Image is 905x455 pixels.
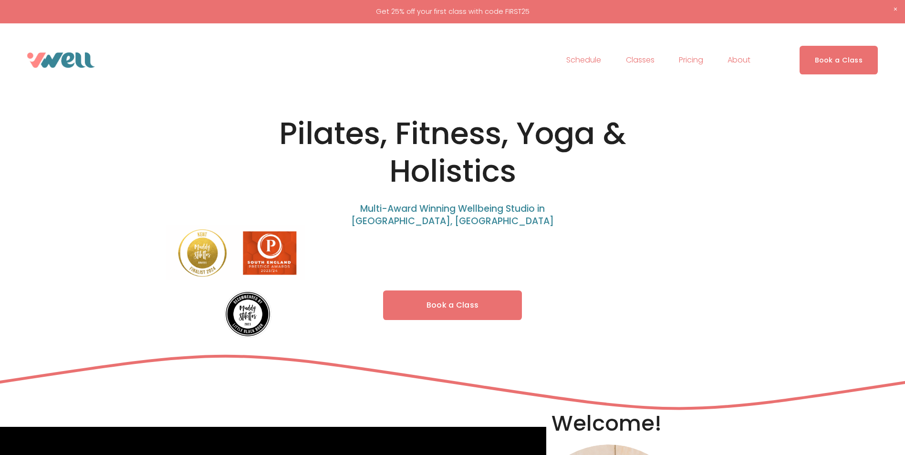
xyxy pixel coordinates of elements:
a: Book a Class [800,46,878,74]
img: VWell [27,52,95,68]
span: About [728,53,750,67]
span: Multi-Award Winning Wellbeing Studio in [GEOGRAPHIC_DATA], [GEOGRAPHIC_DATA] [351,202,554,228]
a: folder dropdown [626,52,655,68]
a: Schedule [566,52,601,68]
a: Book a Class [383,290,522,321]
a: folder dropdown [728,52,750,68]
span: Classes [626,53,655,67]
h2: Welcome! [551,410,666,437]
a: Pricing [679,52,703,68]
h1: Pilates, Fitness, Yoga & Holistics [239,115,666,190]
